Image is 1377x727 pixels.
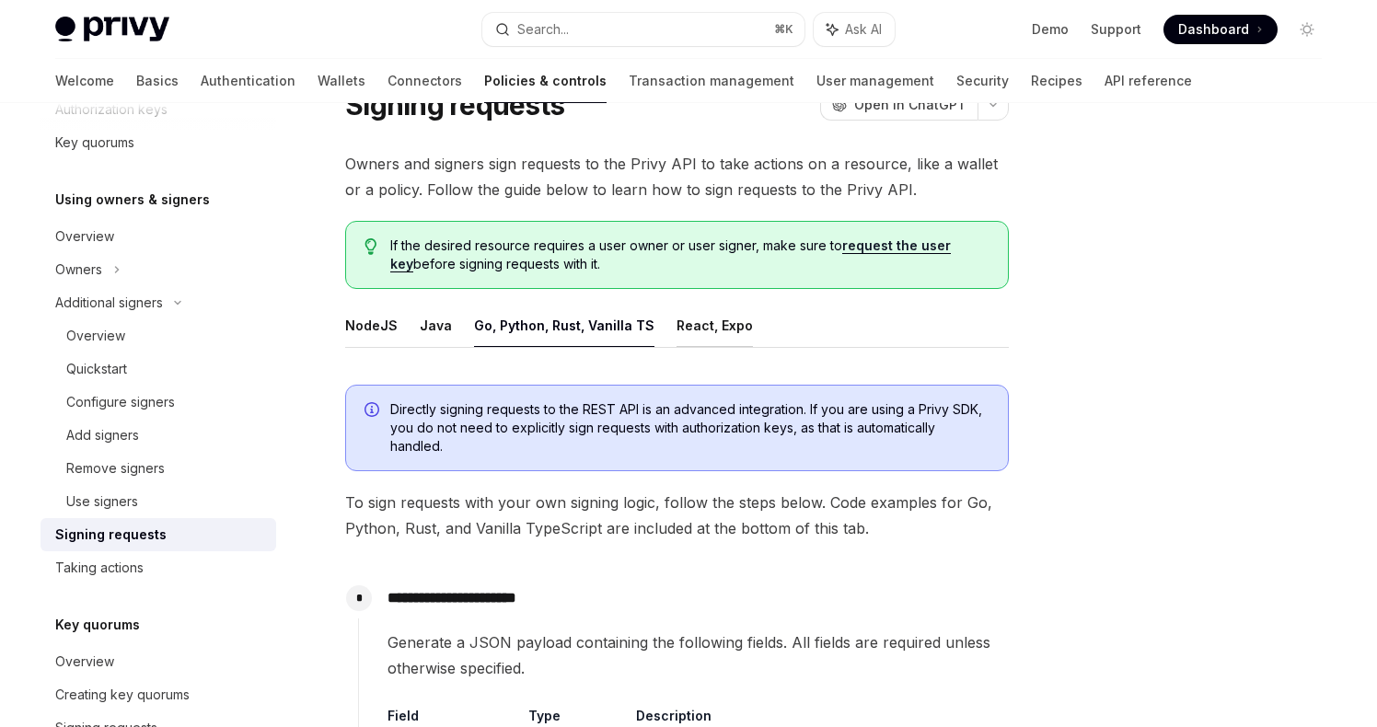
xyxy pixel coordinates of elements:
span: Owners and signers sign requests to the Privy API to take actions on a resource, like a wallet or... [345,151,1009,202]
a: Connectors [388,59,462,103]
div: Quickstart [66,358,127,380]
a: API reference [1105,59,1192,103]
a: Overview [40,220,276,253]
a: Welcome [55,59,114,103]
button: Search...⌘K [482,13,804,46]
a: Key quorums [40,126,276,159]
div: Remove signers [66,457,165,479]
h5: Using owners & signers [55,189,210,211]
a: Policies & controls [484,59,607,103]
a: Use signers [40,485,276,518]
button: Ask AI [814,13,895,46]
a: Basics [136,59,179,103]
div: Use signers [66,490,138,513]
svg: Info [364,402,383,421]
button: Go, Python, Rust, Vanilla TS [474,304,654,347]
a: Dashboard [1163,15,1278,44]
span: Directly signing requests to the REST API is an advanced integration. If you are using a Privy SD... [390,400,989,456]
div: Search... [517,18,569,40]
a: Taking actions [40,551,276,584]
svg: Tip [364,238,377,255]
div: Overview [55,651,114,673]
a: Creating key quorums [40,678,276,711]
a: Overview [40,645,276,678]
h5: Key quorums [55,614,140,636]
a: Security [956,59,1009,103]
img: light logo [55,17,169,42]
div: Key quorums [55,132,134,154]
a: Add signers [40,419,276,452]
div: Overview [55,225,114,248]
a: Recipes [1031,59,1082,103]
h1: Signing requests [345,88,564,121]
div: Configure signers [66,391,175,413]
div: Owners [55,259,102,281]
a: Quickstart [40,352,276,386]
a: Authentication [201,59,295,103]
a: Overview [40,319,276,352]
span: Open in ChatGPT [854,96,966,114]
button: Toggle dark mode [1292,15,1322,44]
div: Add signers [66,424,139,446]
a: Demo [1032,20,1069,39]
div: Taking actions [55,557,144,579]
div: Overview [66,325,125,347]
a: Transaction management [629,59,794,103]
span: If the desired resource requires a user owner or user signer, make sure to before signing request... [390,237,989,273]
div: Additional signers [55,292,163,314]
div: Signing requests [55,524,167,546]
span: ⌘ K [774,22,793,37]
span: Dashboard [1178,20,1249,39]
span: Ask AI [845,20,882,39]
a: Support [1091,20,1141,39]
button: Java [420,304,452,347]
span: Generate a JSON payload containing the following fields. All fields are required unless otherwise... [388,629,1008,681]
button: NodeJS [345,304,398,347]
a: Wallets [318,59,365,103]
a: Remove signers [40,452,276,485]
button: React, Expo [677,304,753,347]
span: To sign requests with your own signing logic, follow the steps below. Code examples for Go, Pytho... [345,490,1009,541]
div: Creating key quorums [55,684,190,706]
a: User management [816,59,934,103]
a: Signing requests [40,518,276,551]
button: Open in ChatGPT [820,89,978,121]
a: Configure signers [40,386,276,419]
